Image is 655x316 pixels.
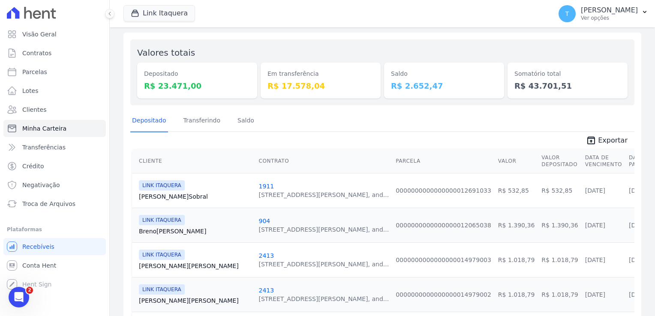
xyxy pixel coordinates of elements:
td: R$ 1.390,36 [538,208,581,242]
a: Recebíveis [3,238,106,255]
button: Link Itaquera [123,5,195,21]
div: [STREET_ADDRESS][PERSON_NAME], and... [258,260,389,268]
span: Exportar [598,135,628,146]
th: Data de Vencimento [582,149,625,173]
span: LINK ITAQUERA [139,250,185,260]
th: Cliente [132,149,255,173]
a: 0000000000000000014979002 [396,291,491,298]
span: Visão Geral [22,30,57,39]
a: [DATE] [585,187,605,194]
dt: Somatório total [514,69,621,78]
a: [DATE] [585,256,605,263]
iframe: Intercom live chat [9,287,29,307]
td: R$ 532,85 [495,173,538,208]
i: unarchive [586,135,596,146]
div: [STREET_ADDRESS][PERSON_NAME], and... [258,191,389,199]
th: Contrato [255,149,392,173]
span: T [565,11,569,17]
a: [PERSON_NAME]Sobral [139,192,252,201]
a: Contratos [3,45,106,62]
span: Minha Carteira [22,124,66,133]
td: R$ 1.018,79 [538,242,581,277]
td: R$ 1.390,36 [495,208,538,242]
dt: Depositado [144,69,250,78]
td: R$ 1.018,79 [495,277,538,312]
p: Ver opções [581,15,638,21]
dt: Saldo [391,69,497,78]
a: 0000000000000000012691033 [396,187,491,194]
td: R$ 532,85 [538,173,581,208]
button: T [PERSON_NAME] Ver opções [552,2,655,26]
th: Parcela [392,149,495,173]
span: Lotes [22,86,39,95]
label: Valores totais [137,48,195,58]
a: Lotes [3,82,106,99]
span: LINK ITAQUERA [139,215,185,225]
span: Contratos [22,49,51,57]
th: Valor Depositado [538,149,581,173]
a: [DATE] [585,222,605,229]
a: Clientes [3,101,106,118]
td: R$ 1.018,79 [495,242,538,277]
span: LINK ITAQUERA [139,284,185,295]
dd: R$ 2.652,47 [391,80,497,92]
p: [PERSON_NAME] [581,6,638,15]
dd: R$ 43.701,51 [514,80,621,92]
th: Valor [495,149,538,173]
dd: R$ 17.578,04 [267,80,374,92]
a: 0000000000000000012065038 [396,222,491,229]
a: Depositado [130,110,168,132]
span: Parcelas [22,68,47,76]
a: Transferências [3,139,106,156]
span: Troca de Arquivos [22,200,75,208]
a: [PERSON_NAME][PERSON_NAME] [139,262,252,270]
a: [PERSON_NAME][PERSON_NAME] [139,296,252,305]
a: Parcelas [3,63,106,80]
a: Minha Carteira [3,120,106,137]
a: Conta Hent [3,257,106,274]
a: [DATE] [629,256,649,263]
a: Visão Geral [3,26,106,43]
span: LINK ITAQUERA [139,180,185,191]
dd: R$ 23.471,00 [144,80,250,92]
a: Crédito [3,158,106,175]
span: Conta Hent [22,261,56,270]
a: [DATE] [629,291,649,298]
a: 2413 [258,287,274,294]
a: 904 [258,218,270,224]
span: Recebíveis [22,242,54,251]
a: [DATE] [629,187,649,194]
span: 2 [26,287,33,294]
span: Clientes [22,105,46,114]
a: 2413 [258,252,274,259]
td: R$ 1.018,79 [538,277,581,312]
dt: Em transferência [267,69,374,78]
a: Breno[PERSON_NAME] [139,227,252,236]
a: 0000000000000000014979003 [396,256,491,263]
a: 1911 [258,183,274,190]
div: [STREET_ADDRESS][PERSON_NAME], and... [258,225,389,234]
a: Transferindo [182,110,222,132]
a: Troca de Arquivos [3,195,106,212]
a: Negativação [3,176,106,194]
span: Negativação [22,181,60,189]
span: Transferências [22,143,66,152]
a: Saldo [236,110,256,132]
div: Plataformas [7,224,102,235]
a: unarchive Exportar [579,135,634,147]
a: [DATE] [585,291,605,298]
a: [DATE] [629,222,649,229]
span: Crédito [22,162,44,170]
div: [STREET_ADDRESS][PERSON_NAME], and... [258,295,389,303]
